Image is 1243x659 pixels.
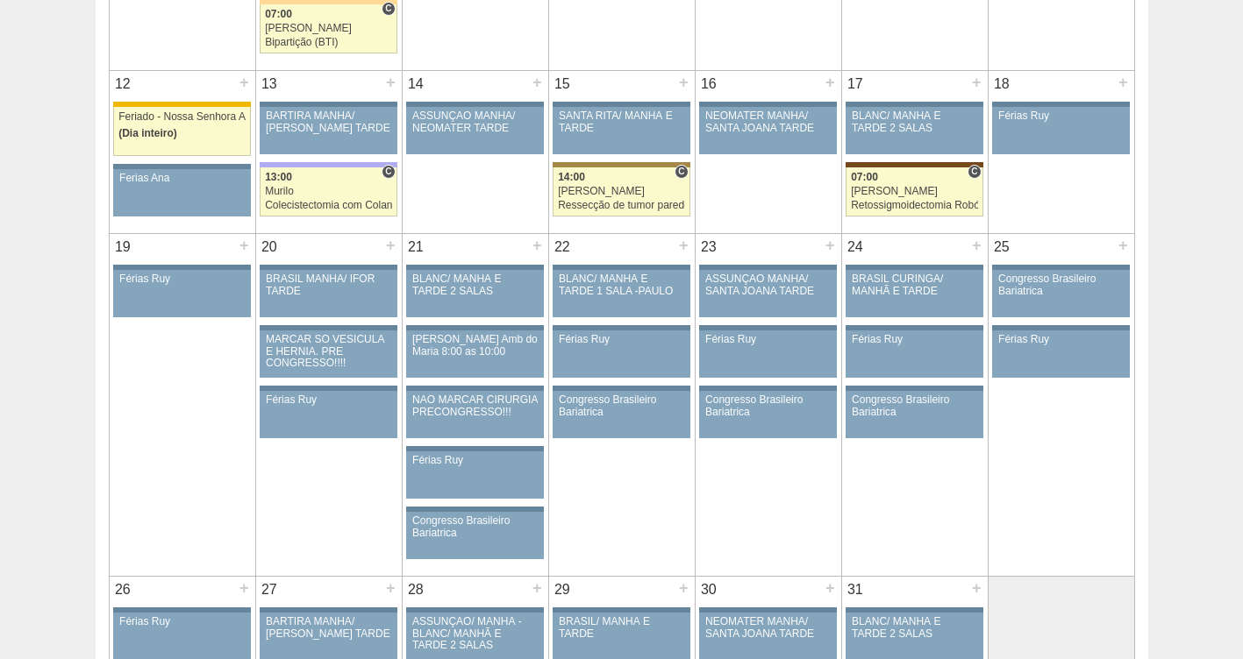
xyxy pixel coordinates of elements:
a: Ferias Ana [113,169,250,216]
div: Key: Aviso [406,102,543,107]
div: Colecistectomia com Colangiografia VL [265,200,392,211]
a: Congresso Brasileiro Bariatrica [846,391,982,438]
div: Retossigmoidectomia Robótica [851,200,978,211]
a: NAO MARCAR CIRURGIA PRECONGRESSO!!! [406,391,543,438]
div: Key: Aviso [406,446,543,451]
a: Férias Ruy [113,270,250,317]
div: 17 [842,71,869,97]
span: (Dia inteiro) [118,127,177,139]
div: + [1116,234,1131,257]
div: + [823,234,838,257]
div: 13 [256,71,283,97]
div: Key: Aviso [699,325,836,330]
div: 26 [110,577,137,603]
div: Férias Ruy [998,110,1124,122]
div: Key: Aviso [406,325,543,330]
div: ASSUNÇÃO/ MANHÃ -BLANC/ MANHÃ E TARDE 2 SALAS [412,616,538,651]
span: Consultório [382,2,395,16]
div: Key: Aviso [992,325,1129,330]
div: BRASIL/ MANHÃ E TARDE [559,616,684,639]
div: Férias Ruy [998,334,1124,345]
a: NEOMATER MANHÃ/ SANTA JOANA TARDE [699,107,836,154]
div: BRASIL CURINGA/ MANHÃ E TARDE [852,273,977,296]
div: 23 [696,234,723,260]
div: Ressecção de tumor parede abdominal pélvica [558,200,685,211]
div: NEOMATER MANHÃ/ SANTA JOANA TARDE [705,616,831,639]
div: Key: Santa Joana [846,162,982,167]
span: 13:00 [265,171,292,183]
span: 07:00 [851,171,878,183]
div: Key: Aviso [260,607,396,613]
div: + [969,71,984,94]
div: Congresso Brasileiro Bariatrica [705,394,831,417]
div: Key: Aviso [406,386,543,391]
div: + [1116,71,1131,94]
a: Congresso Brasileiro Bariatrica [699,391,836,438]
a: Férias Ruy [260,391,396,438]
a: BLANC/ MANHÃ E TARDE 1 SALA -PAULO [553,270,689,317]
div: 22 [549,234,576,260]
div: Férias Ruy [559,334,684,345]
div: + [676,234,691,257]
a: Feriado - Nossa Senhora Aparecida (Dia inteiro) [113,107,250,156]
div: Key: Oswaldo Cruz Paulista [553,162,689,167]
div: Key: Aviso [992,265,1129,270]
a: BLANC/ MANHÃ E TARDE 2 SALAS [846,107,982,154]
div: 31 [842,577,869,603]
div: Key: Aviso [406,265,543,270]
div: Key: Aviso [113,164,250,169]
div: + [383,71,398,94]
div: 27 [256,577,283,603]
span: Consultório [675,165,688,179]
div: + [237,577,252,599]
div: BARTIRA MANHÃ/ [PERSON_NAME] TARDE [266,110,391,133]
div: + [969,234,984,257]
a: BRASIL MANHÃ/ IFOR TARDE [260,270,396,317]
a: BARTIRA MANHÃ/ [PERSON_NAME] TARDE [260,107,396,154]
div: [PERSON_NAME] [265,23,392,34]
div: + [383,234,398,257]
div: BLANC/ MANHÃ E TARDE 2 SALAS [852,110,977,133]
div: + [530,71,545,94]
div: Key: Aviso [406,607,543,613]
div: Férias Ruy [266,394,391,406]
span: Consultório [968,165,981,179]
span: Consultório [382,165,395,179]
div: BRASIL MANHÃ/ IFOR TARDE [266,273,391,296]
a: [PERSON_NAME] Amb do Maria 8:00 as 10:00 [406,330,543,378]
div: NEOMATER MANHÃ/ SANTA JOANA TARDE [705,110,831,133]
a: MARCAR SÓ VESICULA E HERNIA. PRE CONGRESSO!!!! [260,330,396,378]
div: Congresso Brasileiro Bariatrica [412,515,538,538]
div: Key: Aviso [846,325,982,330]
div: 15 [549,71,576,97]
div: 21 [403,234,430,260]
div: 24 [842,234,869,260]
div: + [530,234,545,257]
div: Key: Aviso [553,265,689,270]
div: BLANC/ MANHÃ E TARDE 1 SALA -PAULO [559,273,684,296]
div: Key: Feriado [113,102,250,107]
a: Férias Ruy [406,451,543,499]
div: 12 [110,71,137,97]
div: 19 [110,234,137,260]
div: Congresso Brasileiro Bariatrica [559,394,684,417]
div: ASSUNÇÃO MANHÃ/ SANTA JOANA TARDE [705,273,831,296]
div: [PERSON_NAME] [558,186,685,197]
div: Key: Aviso [113,265,250,270]
div: + [823,577,838,599]
a: Congresso Brasileiro Bariatrica [553,391,689,438]
div: 30 [696,577,723,603]
div: Bipartição (BTI) [265,37,392,48]
div: Key: Aviso [846,265,982,270]
a: BLANC/ MANHÃ E TARDE 2 SALAS [406,270,543,317]
div: BLANC/ MANHÃ E TARDE 2 SALAS [412,273,538,296]
a: ASSUNÇÃO MANHÃ/ NEOMATER TARDE [406,107,543,154]
div: Key: Aviso [406,507,543,512]
div: Murilo [265,186,392,197]
div: + [383,577,398,599]
div: Key: Aviso [699,607,836,613]
div: Key: Aviso [699,102,836,107]
div: Key: Aviso [260,102,396,107]
div: Key: Aviso [699,386,836,391]
div: Key: Aviso [846,607,982,613]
